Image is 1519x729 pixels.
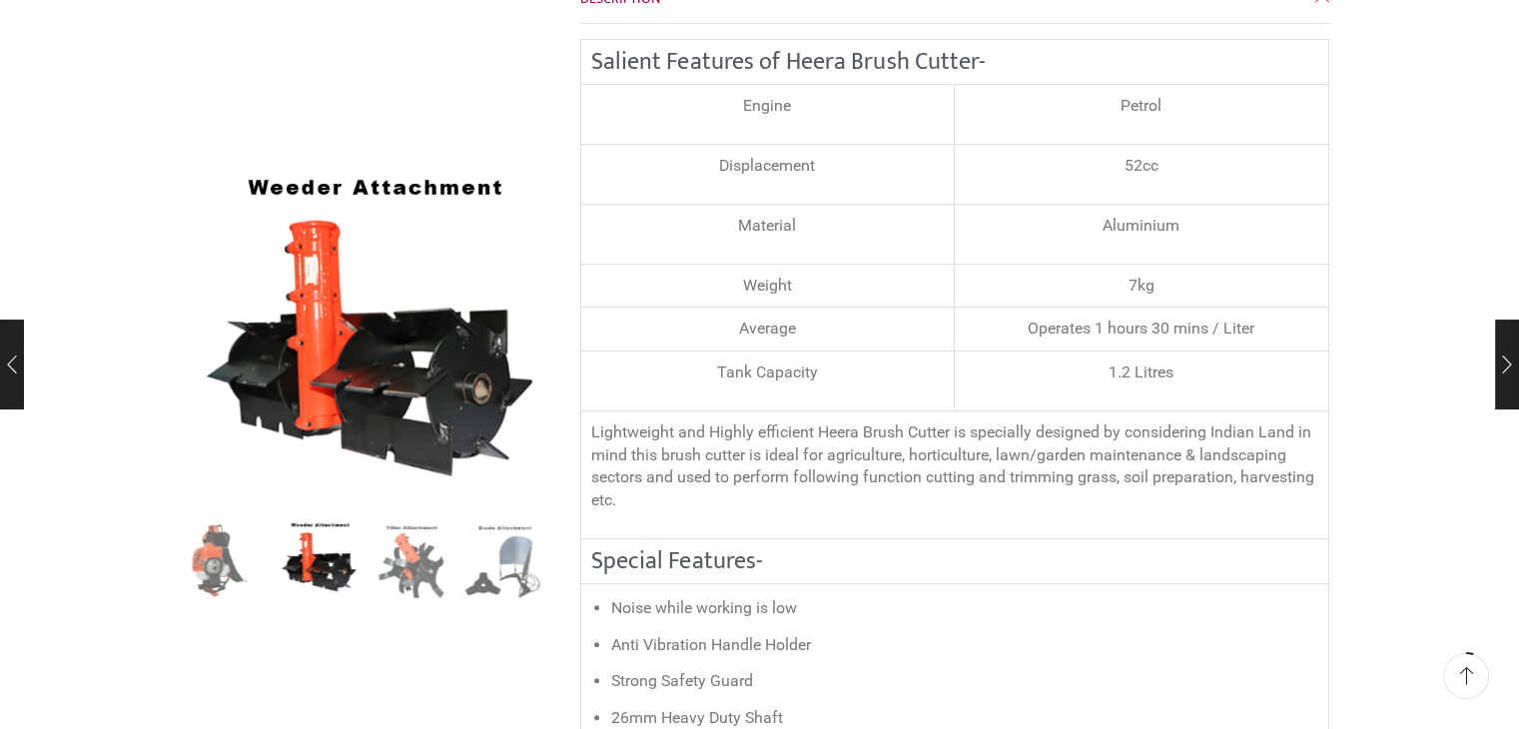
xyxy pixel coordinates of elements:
[591,275,944,298] div: Weight
[591,362,944,384] div: Tank Capacity
[278,516,361,599] a: Weeder Ataachment
[186,519,269,602] a: 4
[965,362,1318,384] p: 1.2 Litres
[965,155,1318,178] p: 52cc
[591,95,944,118] p: Engine
[611,631,1318,660] li: Anti Vibration Handle Holder
[462,519,545,599] li: 5 / 8
[611,594,1318,623] li: Noise while working is low
[462,519,545,602] a: Blade-Attach
[591,549,1318,573] h2: Special Features-
[371,519,453,599] li: 4 / 8
[278,519,361,599] li: 3 / 8
[591,318,944,341] div: Average
[371,519,453,602] a: Tiller Attachmnet
[591,421,1318,512] p: Lightweight and Highly efficient Heera Brush Cutter is specially designed by considering Indian L...
[965,318,1318,341] div: Operates 1 hours 30 mins / Liter
[591,215,944,238] div: Material
[186,519,269,599] li: 2 / 8
[965,275,1318,298] div: 7kg
[591,155,944,178] p: Displacement
[591,50,1318,74] h2: Salient Features of Heera Brush Cutter-
[191,150,550,509] div: 3 / 8
[965,215,1318,238] p: Aluminium
[965,95,1318,118] p: Petrol
[611,667,1318,696] li: Strong Safety Guard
